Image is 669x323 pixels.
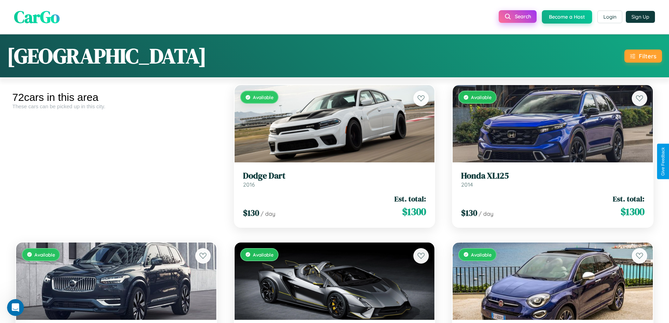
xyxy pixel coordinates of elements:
span: Available [253,94,274,100]
span: CarGo [14,5,60,28]
span: $ 1300 [621,205,644,219]
div: Give Feedback [661,147,665,176]
span: 2016 [243,181,255,188]
span: / day [479,210,493,217]
span: Est. total: [394,194,426,204]
span: Search [515,13,531,20]
span: Available [253,252,274,258]
div: Filters [639,52,656,60]
button: Login [597,11,622,23]
span: / day [261,210,275,217]
span: $ 130 [243,207,259,219]
span: 2014 [461,181,473,188]
a: Dodge Dart2016 [243,171,426,188]
button: Become a Host [542,10,592,24]
h1: [GEOGRAPHIC_DATA] [7,41,206,70]
div: These cars can be picked up in this city. [12,103,220,109]
button: Sign Up [626,11,655,23]
span: Available [471,94,492,100]
div: 72 cars in this area [12,91,220,103]
iframe: Intercom live chat [7,299,24,316]
span: $ 1300 [402,205,426,219]
button: Filters [624,50,662,63]
h3: Honda XL125 [461,171,644,181]
span: $ 130 [461,207,477,219]
span: Est. total: [613,194,644,204]
button: Search [499,10,537,23]
h3: Dodge Dart [243,171,426,181]
a: Honda XL1252014 [461,171,644,188]
span: Available [34,252,55,258]
span: Available [471,252,492,258]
